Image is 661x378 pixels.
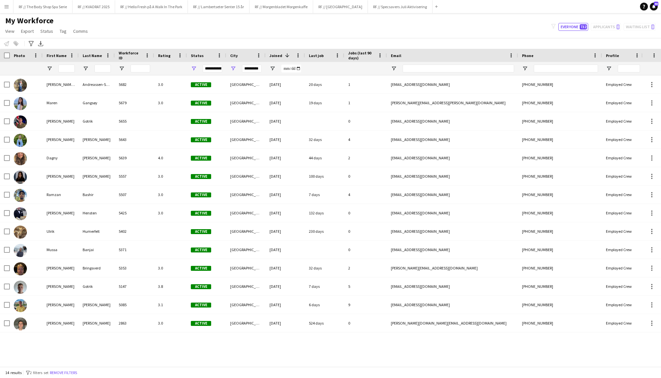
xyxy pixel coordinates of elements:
span: Comms [73,28,88,34]
div: [PHONE_NUMBER] [518,277,602,295]
input: Workforce ID Filter Input [130,65,150,72]
img: Mussa Banjai [14,244,27,257]
div: Employed Crew [602,75,644,93]
button: RF // Specsavers Juli Aktivisering [368,0,432,13]
button: Open Filter Menu [47,66,52,71]
div: 19 days [305,94,344,112]
span: City [230,53,238,58]
div: [EMAIL_ADDRESS][DOMAIN_NAME] [387,149,518,167]
a: Comms [70,27,90,35]
div: [PERSON_NAME] [79,149,115,167]
a: Status [38,27,56,35]
span: Rating [158,53,170,58]
div: [GEOGRAPHIC_DATA] [226,277,266,295]
div: 0 [344,314,387,332]
div: 2 [344,149,387,167]
div: 4 [344,186,387,204]
div: Employed Crew [602,112,644,130]
div: 5353 [115,259,154,277]
div: 7 days [305,186,344,204]
div: [GEOGRAPHIC_DATA] [226,94,266,112]
button: Open Filter Menu [230,66,236,71]
div: [PHONE_NUMBER] [518,149,602,167]
div: [PHONE_NUMBER] [518,259,602,277]
div: [PERSON_NAME] [43,130,79,149]
button: Open Filter Menu [270,66,275,71]
div: [EMAIL_ADDRESS][DOMAIN_NAME] [387,296,518,314]
div: [EMAIL_ADDRESS][DOMAIN_NAME] [387,75,518,93]
span: Active [191,284,211,289]
div: 3.8 [154,277,187,295]
span: Photo [14,53,25,58]
div: [DATE] [266,75,305,93]
div: 0 [344,241,387,259]
div: [PERSON_NAME] [43,204,79,222]
div: Employed Crew [602,296,644,314]
button: RF // KVADRAT 2025 [72,0,115,13]
div: 3.0 [154,204,187,222]
div: [EMAIL_ADDRESS][DOMAIN_NAME] [387,112,518,130]
a: View [3,27,17,35]
div: [PHONE_NUMBER] [518,186,602,204]
div: 3.0 [154,75,187,93]
span: First Name [47,53,67,58]
img: Ramzan Bashir [14,189,27,202]
div: 0 [344,112,387,130]
span: Phone [522,53,533,58]
div: [PHONE_NUMBER] [518,130,602,149]
button: Open Filter Menu [119,66,125,71]
div: 7 days [305,277,344,295]
div: Mussa [43,241,79,259]
div: 1 [344,75,387,93]
div: 5085 [115,296,154,314]
div: Employed Crew [602,314,644,332]
div: Gotrik [79,112,115,130]
div: [GEOGRAPHIC_DATA] [226,130,266,149]
div: 2863 [115,314,154,332]
img: Peder Gysland Hensten [14,207,27,220]
span: My Workforce [5,16,53,26]
img: Bastian Bringsverd [14,262,27,275]
div: 5682 [115,75,154,93]
div: [PERSON_NAME] [43,277,79,295]
span: Active [191,211,211,216]
div: 32 days [305,259,344,277]
div: Employed Crew [602,204,644,222]
app-action-btn: Advanced filters [27,40,35,48]
img: Nicolas Gotrik [14,115,27,129]
span: Active [191,248,211,252]
div: Employed Crew [602,241,644,259]
div: Gangsøy [79,94,115,112]
span: Active [191,119,211,124]
div: 5425 [115,204,154,222]
div: [GEOGRAPHIC_DATA] [226,222,266,240]
div: 6 days [305,296,344,314]
div: [PERSON_NAME] [79,314,115,332]
span: Active [191,266,211,271]
div: [DATE] [266,314,305,332]
span: Email [391,53,401,58]
span: View [5,28,14,34]
span: Active [191,137,211,142]
div: [PERSON_NAME] [43,296,79,314]
div: Gotrik [79,277,115,295]
input: First Name Filter Input [58,65,75,72]
img: Martin Raknerud Skjellaug [14,317,27,330]
div: 4.0 [154,149,187,167]
div: [EMAIL_ADDRESS][DOMAIN_NAME] [387,130,518,149]
div: Humerfelt [79,222,115,240]
div: Hensten [79,204,115,222]
div: 5655 [115,112,154,130]
app-action-btn: Export XLSX [37,40,45,48]
span: Active [191,303,211,308]
div: [GEOGRAPHIC_DATA] [226,296,266,314]
div: [GEOGRAPHIC_DATA] [226,75,266,93]
div: [EMAIL_ADDRESS][DOMAIN_NAME] [387,241,518,259]
div: [GEOGRAPHIC_DATA] [226,204,266,222]
div: [PERSON_NAME] [79,296,115,314]
button: Open Filter Menu [83,66,89,71]
div: 0 [344,167,387,185]
span: Tag [60,28,67,34]
button: RF // The Body Shop Spa Serie [13,0,72,13]
div: 3.0 [154,94,187,112]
